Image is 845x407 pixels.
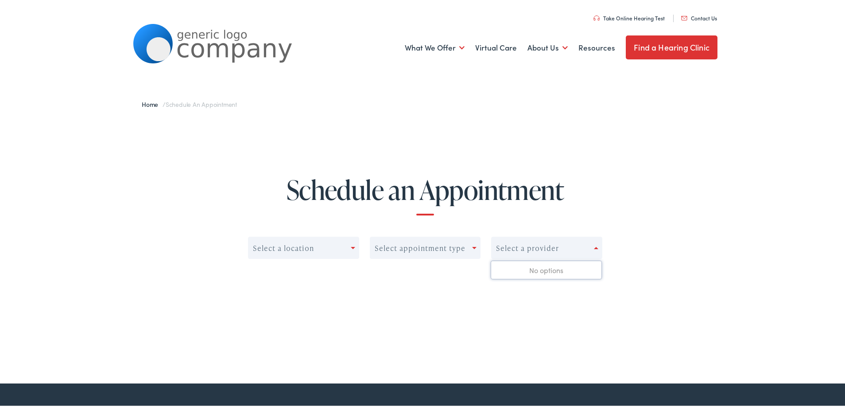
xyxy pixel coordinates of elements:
a: Home [142,98,163,107]
h1: Schedule an Appointment [34,174,816,214]
a: Virtual Care [475,30,517,63]
div: Select a provider [496,243,559,251]
a: Resources [578,30,615,63]
span: Schedule an Appointment [166,98,237,107]
a: About Us [527,30,568,63]
span: / [142,98,237,107]
a: Contact Us [681,13,717,20]
img: utility icon [593,14,600,20]
div: No options [491,260,601,278]
div: Select appointment type [375,243,465,251]
a: Find a Hearing Clinic [626,34,717,58]
img: utility icon [681,15,687,19]
a: What We Offer [405,30,465,63]
div: Select a location [253,243,314,251]
a: Take Online Hearing Test [593,13,665,20]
